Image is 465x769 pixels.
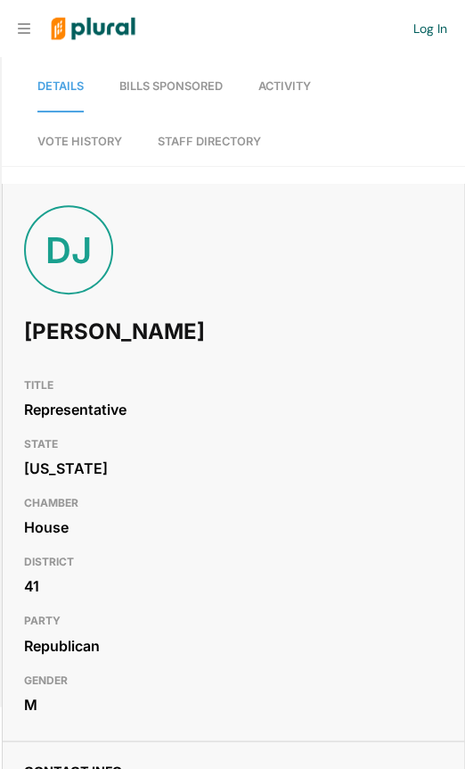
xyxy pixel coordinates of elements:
img: Logo for Plural [37,1,149,57]
div: Representative [24,396,443,423]
h3: PARTY [24,610,443,632]
h3: DISTRICT [24,551,443,573]
div: Republican [24,632,443,658]
h1: [PERSON_NAME] [24,305,275,359]
span: Vote History [37,135,122,148]
h3: CHAMBER [24,492,443,514]
div: DJ [24,205,113,294]
a: Bills Sponsored [119,62,223,112]
h3: STATE [24,434,443,455]
div: 41 [24,573,443,599]
a: Activity [258,62,311,112]
span: Details [37,79,84,93]
a: Staff Directory [158,117,261,166]
h3: GENDER [24,669,443,690]
span: Activity [258,79,311,93]
a: Log In [413,21,447,37]
a: Vote History [37,117,122,166]
span: Bills Sponsored [119,79,223,93]
div: M [24,690,443,717]
div: [US_STATE] [24,455,443,482]
a: Details [37,62,84,112]
h3: TITLE [24,375,443,396]
div: House [24,514,443,541]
